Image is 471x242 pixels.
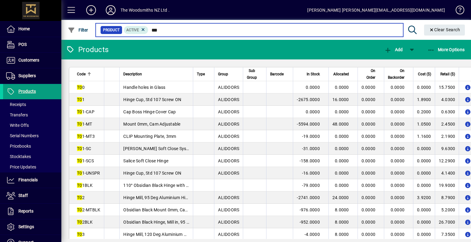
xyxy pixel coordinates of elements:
[197,71,205,78] span: Type
[413,167,435,179] td: 0.0000
[332,195,349,200] span: 24.0000
[335,220,349,225] span: 8.0000
[123,158,168,163] span: Salice Soft Close Hinge
[123,146,194,151] span: [PERSON_NAME] Soft Close System
[302,171,320,176] span: -16.0000
[218,158,239,163] span: ALIDOORS
[362,134,376,139] span: 0.0000
[413,228,435,240] td: 0.0000
[77,195,82,200] em: T0
[218,134,239,139] span: ALIDOORS
[426,44,466,55] button: More Options
[307,5,445,15] div: [PERSON_NAME] [PERSON_NAME][EMAIL_ADDRESS][DOMAIN_NAME]
[391,171,405,176] span: 0.0000
[218,71,228,78] span: Group
[3,188,61,203] a: Staff
[362,195,376,200] span: 0.0000
[77,146,91,151] span: 1-SC
[101,5,121,16] button: Profile
[123,232,195,237] span: Hinge Mill, 120 Deg Aluminium Hinge
[413,93,435,106] td: 1.8900
[3,37,61,52] a: POS
[123,71,189,78] div: Description
[435,179,459,191] td: 19.9000
[123,71,142,78] span: Description
[391,134,405,139] span: 0.0000
[123,220,228,225] span: Obsidian Black Hinge, Mill in, 95 Deg Aluminium Hinge
[435,93,459,106] td: 4.0300
[332,122,349,127] span: 48.0000
[197,71,210,78] div: Type
[3,162,61,172] a: Price Updates
[413,106,435,118] td: 0.2000
[77,220,82,225] em: T0
[66,45,109,55] div: Products
[362,220,376,225] span: 0.0000
[6,102,26,107] span: Receipts
[218,232,239,237] span: ALIDOORS
[18,193,28,198] span: Staff
[6,133,39,138] span: Serial Numbers
[218,146,239,151] span: ALIDOORS
[77,183,93,188] span: 1BLK
[307,71,320,78] span: In Stock
[413,191,435,204] td: 3.9200
[123,97,181,102] span: Hinge Cup, Std 107 Screw ON
[306,85,320,90] span: 0.0000
[247,67,257,81] span: Sub Group
[435,204,459,216] td: 5.2000
[218,122,239,127] span: ALIDOORS
[297,97,320,102] span: -2675.0000
[121,5,170,15] div: The Woodsmiths NZ Ltd .
[435,81,459,93] td: 15.7500
[362,85,376,90] span: 0.0000
[362,158,376,163] span: 0.0000
[103,27,120,33] span: Product
[388,67,410,81] div: On Backorder
[123,195,193,200] span: Hinge Mill, 95 Deg Aluminium Hinge
[362,122,376,127] span: 0.0000
[218,195,239,200] span: ALIDOORS
[3,68,61,84] a: Suppliers
[391,85,405,90] span: 0.0000
[435,118,459,130] td: 2.4500
[335,183,349,188] span: 0.0000
[304,232,320,237] span: -4.0000
[297,71,325,78] div: In Stock
[218,220,239,225] span: ALIDOORS
[435,167,459,179] td: 4.1400
[77,122,82,127] em: T0
[413,81,435,93] td: 0.0000
[77,122,92,127] span: 1-MT
[123,183,220,188] span: 110° Obsidian Black Hinge with Black Cover Caps
[435,106,459,118] td: 0.6300
[435,191,459,204] td: 8.7900
[3,53,61,68] a: Customers
[77,109,94,114] span: 1-CAP
[302,183,320,188] span: -79.0000
[424,25,465,36] button: Clear
[297,195,320,200] span: -2741.0000
[302,146,320,151] span: -31.0000
[362,232,376,237] span: 0.0000
[391,97,405,102] span: 0.0000
[3,110,61,120] a: Transfers
[306,109,320,114] span: 0.0000
[391,122,405,127] span: 0.0000
[300,220,320,225] span: -952.0000
[435,216,459,228] td: 26.7000
[335,109,349,114] span: 0.0000
[413,118,435,130] td: 1.0500
[18,209,33,214] span: Reports
[335,171,349,176] span: 0.0000
[435,142,459,155] td: 9.6300
[391,109,405,114] span: 0.0000
[362,67,376,81] span: On Order
[362,207,376,212] span: 0.0000
[18,177,38,182] span: Financials
[435,155,459,167] td: 12.2900
[77,85,85,90] span: 0
[335,146,349,151] span: 0.0000
[218,171,239,176] span: ALIDOORS
[77,158,94,163] span: 1-SCS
